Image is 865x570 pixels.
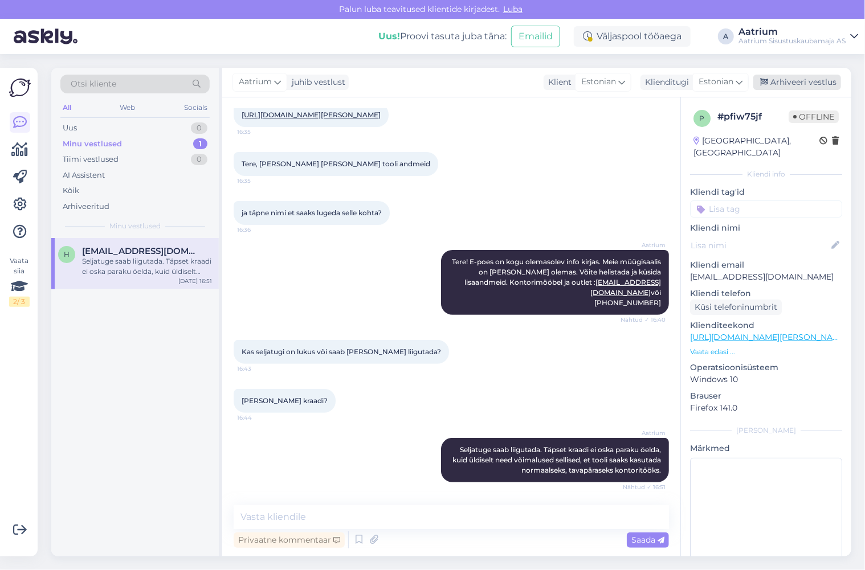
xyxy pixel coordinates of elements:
span: Minu vestlused [109,221,161,231]
div: Socials [182,100,210,115]
span: h [64,250,70,259]
div: Aatrium Sisustuskaubamaja AS [738,36,846,46]
a: [URL][DOMAIN_NAME][PERSON_NAME] [690,332,847,342]
p: Klienditeekond [690,319,842,331]
div: Küsi telefoninumbrit [690,300,782,315]
div: Kliendi info [690,169,842,179]
span: ja täpne nimi et saaks lugeda selle kohta? [242,208,382,217]
p: Kliendi nimi [690,222,842,234]
div: Seljatuge saab liigutada. Täpset kraadi ei oska paraku öelda, kuid üldiselt need võimalused selli... [82,256,212,277]
div: 0 [191,154,207,165]
span: Offline [789,110,839,123]
span: Aatrium [623,429,666,437]
div: Klient [544,76,572,88]
p: Vaata edasi ... [690,347,842,357]
p: Firefox 141.0 [690,402,842,414]
p: Kliendi tag'id [690,186,842,198]
span: Otsi kliente [71,78,116,90]
div: Klienditugi [640,76,689,88]
span: Estonian [581,76,616,88]
div: Väljaspool tööaega [574,26,691,47]
div: [PERSON_NAME] [690,425,842,436]
span: Estonian [699,76,733,88]
p: Kliendi email [690,259,842,271]
span: Nähtud ✓ 16:40 [621,315,666,324]
div: Arhiveeri vestlus [753,75,841,90]
div: Privaatne kommentaar [234,532,345,548]
span: Seljatuge saab liigutada. Täpset kraadi ei oska paraku öelda, kuid üldiselt need võimalused selli... [452,445,663,474]
span: Aatrium [239,76,272,88]
div: Web [118,100,138,115]
span: Saada [631,535,664,545]
div: # pfiw75jf [717,110,789,124]
span: 16:43 [237,364,280,373]
b: Uus! [378,31,400,42]
p: Operatsioonisüsteem [690,362,842,374]
button: Emailid [511,26,560,47]
span: hotmail1989@mail.ee [82,246,201,256]
p: Windows 10 [690,374,842,386]
p: Kliendi telefon [690,288,842,300]
div: 1 [193,138,207,150]
span: p [700,114,705,122]
span: 16:35 [237,128,280,136]
div: Tiimi vestlused [63,154,119,165]
div: juhib vestlust [287,76,345,88]
a: AatriumAatrium Sisustuskaubamaja AS [738,27,858,46]
div: Vaata siia [9,256,30,307]
div: All [60,100,74,115]
p: Märkmed [690,442,842,454]
a: [URL][DOMAIN_NAME][PERSON_NAME] [242,110,381,119]
div: AI Assistent [63,170,105,181]
div: [GEOGRAPHIC_DATA], [GEOGRAPHIC_DATA] [693,135,819,159]
a: [EMAIL_ADDRESS][DOMAIN_NAME] [590,278,661,297]
div: Minu vestlused [63,138,122,150]
span: Aatrium [623,241,666,249]
span: 16:44 [237,413,280,422]
span: 16:35 [237,177,280,185]
div: Proovi tasuta juba täna: [378,30,507,43]
div: Uus [63,122,77,134]
img: Askly Logo [9,77,31,99]
span: Luba [500,4,526,14]
span: 16:36 [237,225,280,234]
span: Tere! E-poes on kogu olemasolev info kirjas. Meie müügisaalis on [PERSON_NAME] olemas. Võite heli... [452,257,663,307]
div: 2 / 3 [9,297,30,307]
div: A [718,28,734,44]
input: Lisa nimi [691,239,829,252]
span: [PERSON_NAME] kraadi? [242,396,328,405]
div: Aatrium [738,27,846,36]
div: Arhiveeritud [63,201,109,212]
span: Nähtud ✓ 16:51 [623,483,666,491]
input: Lisa tag [690,200,842,218]
span: Tere, [PERSON_NAME] [PERSON_NAME] tooli andmeid [242,159,430,168]
div: Kõik [63,185,79,196]
p: [EMAIL_ADDRESS][DOMAIN_NAME] [690,271,842,283]
div: 0 [191,122,207,134]
p: Brauser [690,390,842,402]
div: [DATE] 16:51 [178,277,212,285]
span: Kas seljatugi on lukus või saab [PERSON_NAME] liigutada? [242,347,441,356]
